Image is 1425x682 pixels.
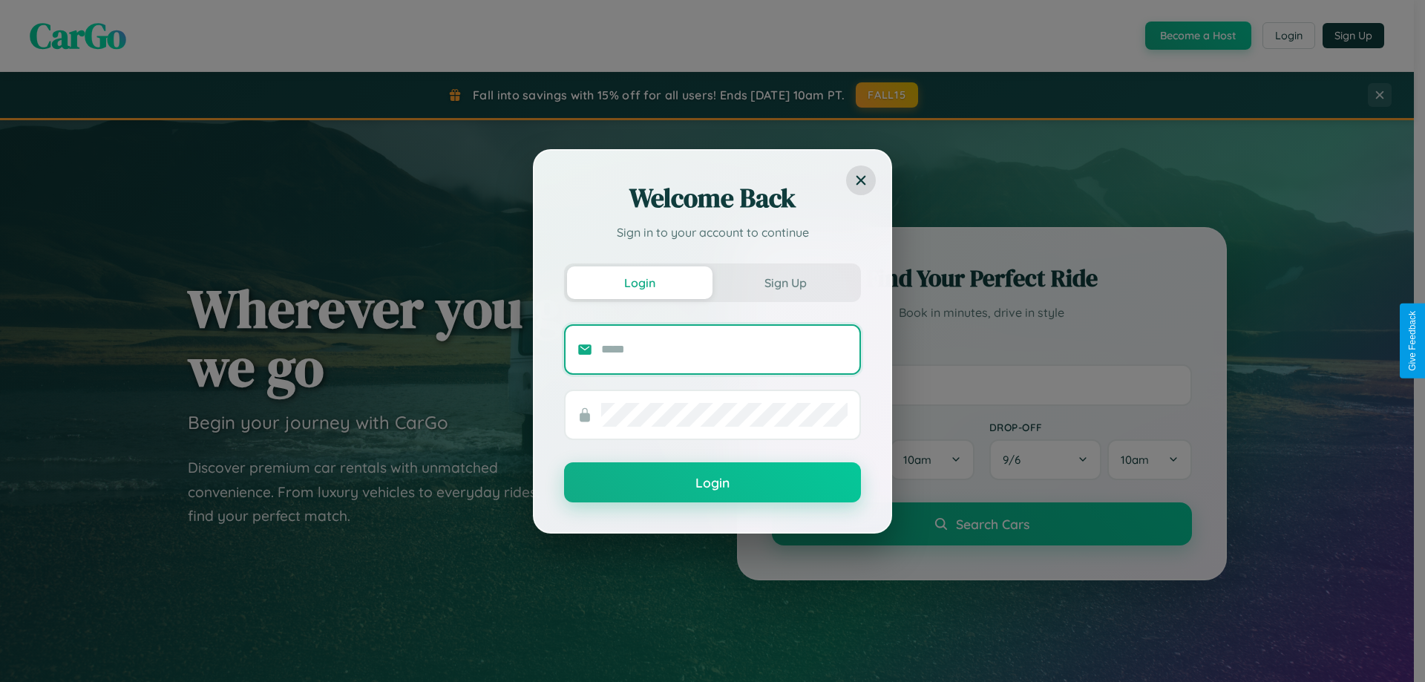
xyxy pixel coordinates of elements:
[564,223,861,241] p: Sign in to your account to continue
[567,266,712,299] button: Login
[564,180,861,216] h2: Welcome Back
[712,266,858,299] button: Sign Up
[564,462,861,502] button: Login
[1407,311,1418,371] div: Give Feedback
